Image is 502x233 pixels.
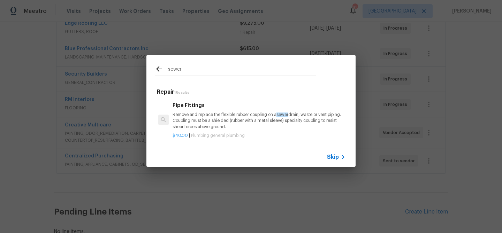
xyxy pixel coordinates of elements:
[174,91,189,94] span: 1 Results
[168,65,316,75] input: Search issues or repairs
[173,112,345,130] p: Remove and replace the flexible rubber coupling on a drain, waste or vent piping. Coupling must b...
[327,154,339,161] span: Skip
[276,112,288,117] span: sewer
[173,133,188,138] span: $40.00
[157,88,347,96] h5: Repair
[173,101,345,109] h6: Pipe Fittings
[173,133,345,139] p: |
[191,133,245,138] span: Plumbing general plumbing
